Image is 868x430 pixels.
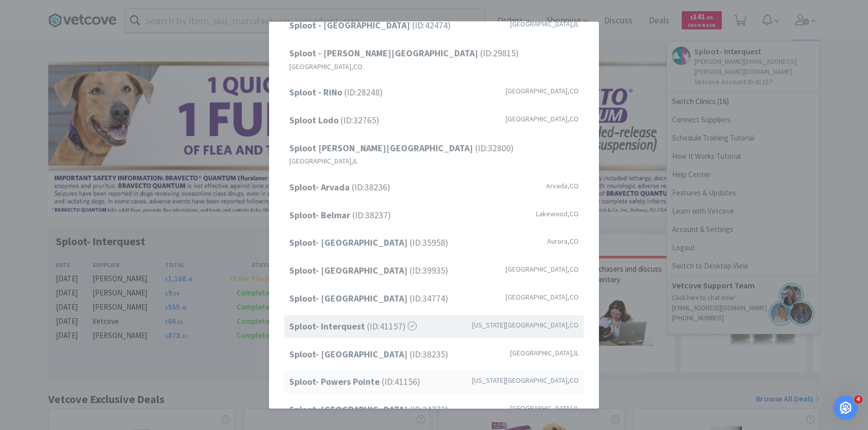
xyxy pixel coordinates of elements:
span: [GEOGRAPHIC_DATA] , IL [510,347,579,358]
span: [GEOGRAPHIC_DATA] , CO [506,291,579,303]
span: [US_STATE][GEOGRAPHIC_DATA] , CO [472,375,579,386]
span: (ID: 29815 ) [289,46,519,61]
span: [GEOGRAPHIC_DATA] , IL [510,18,579,29]
span: (ID: 35958 ) [289,236,448,250]
strong: Sploot- [GEOGRAPHIC_DATA] [289,348,410,359]
span: (ID: 41157 ) [289,319,417,334]
strong: Sploot Lodo [289,114,341,126]
span: (ID: 42474 ) [289,18,451,33]
span: (ID: 34774 ) [289,291,448,306]
iframe: Intercom live chat [833,395,858,420]
strong: Sploot- [GEOGRAPHIC_DATA] [289,292,410,304]
span: [US_STATE][GEOGRAPHIC_DATA] , CO [472,319,579,330]
strong: Sploot- Powers Pointe [289,376,382,387]
span: (ID: 34773 ) [289,403,448,417]
strong: Sploot- Interquest [289,320,367,332]
span: [GEOGRAPHIC_DATA] , IL [510,403,579,414]
span: 4 [854,395,862,404]
span: Arvada , CO [546,180,579,191]
span: (ID: 38236 ) [289,180,390,195]
strong: Sploot- [GEOGRAPHIC_DATA] [289,264,410,276]
strong: Sploot- [GEOGRAPHIC_DATA] [289,404,410,415]
span: (ID: 32800 ) [289,141,514,155]
span: (ID: 32765 ) [289,113,379,128]
span: [GEOGRAPHIC_DATA] , CO [289,61,362,72]
span: (ID: 28248 ) [289,85,383,100]
strong: Sploot - [GEOGRAPHIC_DATA] [289,19,412,31]
span: [GEOGRAPHIC_DATA] , CO [506,113,579,124]
span: Lakewood , CO [536,208,579,219]
strong: Sploot - RiNo [289,86,344,98]
span: (ID: 41156 ) [289,375,420,389]
span: (ID: 39935 ) [289,263,448,278]
span: Aurora , CO [547,236,579,247]
strong: Sploot- [GEOGRAPHIC_DATA] [289,237,410,248]
span: [GEOGRAPHIC_DATA] , IL [289,155,358,167]
strong: Sploot- Belmar [289,209,352,220]
strong: Sploot [PERSON_NAME][GEOGRAPHIC_DATA] [289,142,475,153]
span: [GEOGRAPHIC_DATA] , CO [506,85,579,96]
span: (ID: 38235 ) [289,347,448,361]
strong: Sploot- Arvada [289,181,352,193]
strong: Sploot - [PERSON_NAME][GEOGRAPHIC_DATA] [289,47,480,59]
span: [GEOGRAPHIC_DATA] , CO [506,263,579,275]
span: (ID: 38237 ) [289,208,391,222]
